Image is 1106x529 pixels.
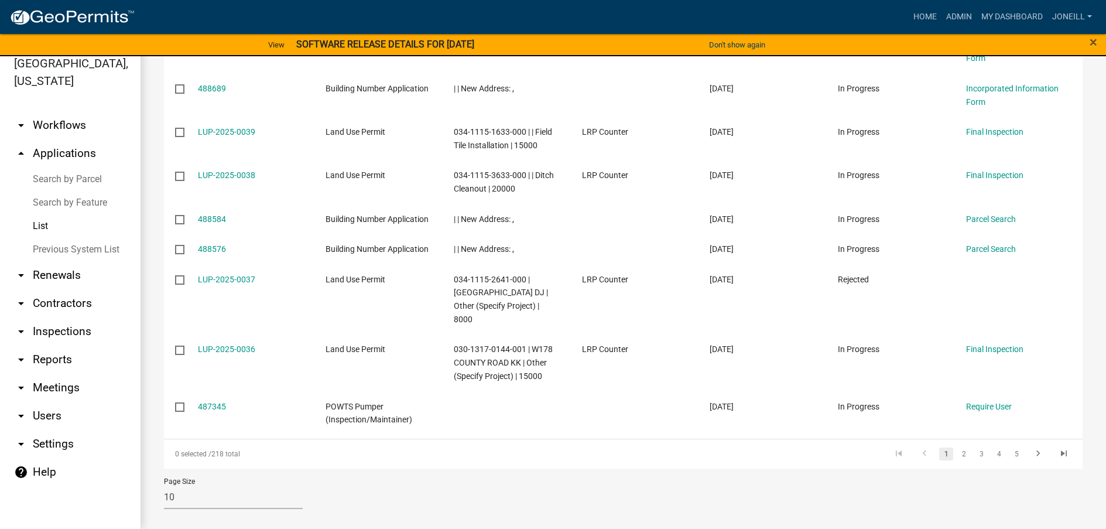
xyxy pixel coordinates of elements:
span: POWTS Pumper (Inspection/Maintainer) [326,402,412,425]
span: In Progress [838,244,879,254]
a: go to previous page [913,448,936,460]
a: 2 [957,448,971,460]
span: LRP Counter [582,344,628,354]
span: LRP Counter [582,275,628,284]
span: In Progress [838,84,879,93]
a: 1 [939,448,953,460]
span: Land Use Permit [326,170,385,180]
a: 487345 [198,402,226,411]
span: × [1090,34,1097,50]
span: In Progress [838,402,879,411]
li: page 4 [990,444,1008,464]
li: page 3 [973,444,990,464]
span: 10/02/2025 [710,402,734,411]
a: Admin [941,6,977,28]
span: 10/06/2025 [710,127,734,136]
li: page 5 [1008,444,1025,464]
span: 10/06/2025 [710,275,734,284]
a: Final Inspection [966,127,1023,136]
strong: SOFTWARE RELEASE DETAILS FOR [DATE] [296,39,474,50]
span: LRP Counter [582,170,628,180]
a: go to last page [1053,448,1075,460]
i: arrow_drop_down [14,437,28,451]
span: | | New Address: , [454,214,514,224]
span: 0 selected / [175,450,211,458]
i: arrow_drop_down [14,409,28,423]
span: 034-1115-2641-000 | N5410 COUNTY ROAD DJ | Other (Specify Project) | 8000 [454,275,548,324]
i: arrow_drop_down [14,325,28,339]
span: In Progress [838,127,879,136]
li: page 1 [937,444,955,464]
span: 10/06/2025 [710,214,734,224]
a: 5 [1009,448,1023,460]
i: arrow_drop_down [14,353,28,367]
a: Require User [966,402,1012,411]
a: My Dashboard [977,6,1047,28]
a: go to next page [1027,448,1049,460]
a: View [263,35,289,54]
a: Incorporated Information Form [966,40,1059,63]
a: LUP-2025-0038 [198,170,255,180]
span: | | New Address: , [454,84,514,93]
i: arrow_drop_down [14,118,28,132]
div: 218 total [164,439,527,469]
a: Parcel Search [966,214,1016,224]
a: 3 [974,448,988,460]
a: 488584 [198,214,226,224]
span: Land Use Permit [326,275,385,284]
span: Land Use Permit [326,344,385,354]
button: Don't show again [704,35,770,54]
a: 488689 [198,84,226,93]
span: Rejected [838,275,869,284]
i: arrow_drop_down [14,296,28,310]
a: Incorporated Information Form [966,84,1059,107]
i: arrow_drop_down [14,268,28,282]
a: Parcel Search [966,244,1016,254]
a: 488576 [198,244,226,254]
span: In Progress [838,344,879,354]
a: joneill [1047,6,1097,28]
span: Building Number Application [326,214,429,224]
i: arrow_drop_down [14,381,28,395]
span: | | New Address: , [454,244,514,254]
a: Home [909,6,941,28]
a: go to first page [888,448,910,460]
button: Close [1090,35,1097,49]
span: 034-1115-1633-000 | | Field Tile Installation | 15000 [454,127,552,150]
a: Final Inspection [966,170,1023,180]
span: In Progress [838,214,879,224]
span: Building Number Application [326,84,429,93]
a: LUP-2025-0039 [198,127,255,136]
span: In Progress [838,170,879,180]
a: Final Inspection [966,344,1023,354]
span: 030-1317-0144-001 | W178 COUNTY ROAD KK | Other (Specify Project) | 15000 [454,344,553,381]
a: 4 [992,448,1006,460]
i: arrow_drop_up [14,146,28,161]
span: 10/06/2025 [710,84,734,93]
span: 10/06/2025 [710,244,734,254]
span: LRP Counter [582,127,628,136]
a: LUP-2025-0036 [198,344,255,354]
i: help [14,465,28,479]
span: Land Use Permit [326,127,385,136]
li: page 2 [955,444,973,464]
a: LUP-2025-0037 [198,275,255,284]
span: Building Number Application [326,244,429,254]
span: 10/06/2025 [710,170,734,180]
span: 10/03/2025 [710,344,734,354]
span: 034-1115-3633-000 | | Ditch Cleanout | 20000 [454,170,554,193]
